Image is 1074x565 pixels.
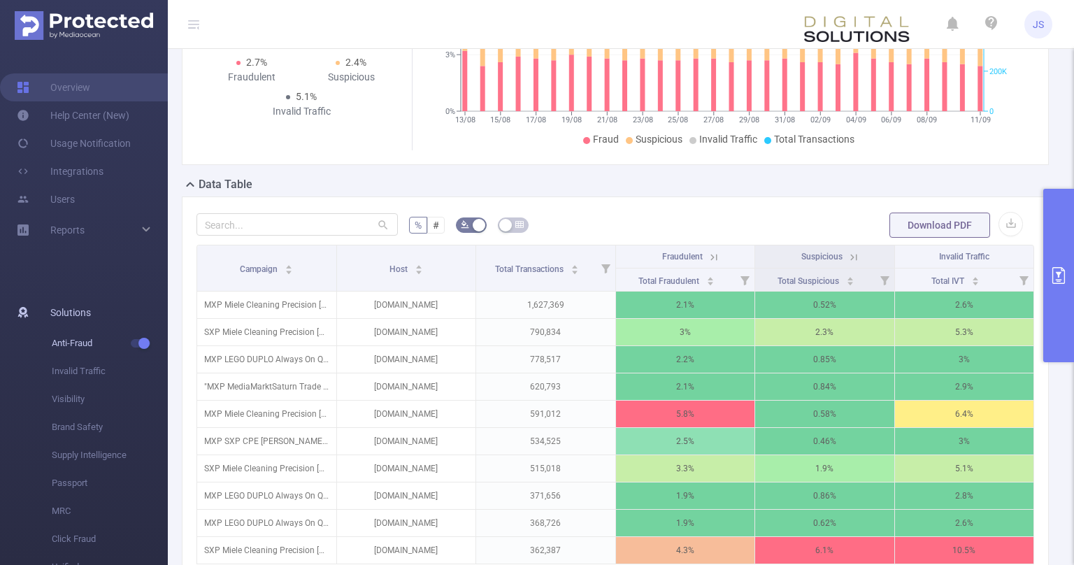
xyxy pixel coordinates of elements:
p: MXP LEGO DUPLO Always On Q2 - Q3 2025 [280082] [197,482,336,509]
p: 0.84% [755,373,894,400]
i: icon: caret-up [706,275,714,279]
tspan: 13/08 [454,115,475,124]
p: MXP Miele Cleaning Precision [DATE]-[DATE] [284045] [197,401,336,427]
p: 2.5% [616,428,755,455]
p: 6.1% [755,537,894,564]
tspan: 0 [989,107,994,116]
i: icon: caret-up [415,263,422,267]
p: 4.3% [616,537,755,564]
p: 0.46% [755,428,894,455]
p: [DOMAIN_NAME] [337,373,476,400]
tspan: 02/09 [810,115,830,124]
div: Sort [571,263,579,271]
tspan: 29/08 [739,115,759,124]
p: 3% [616,319,755,345]
div: Suspicious [301,70,401,85]
tspan: 0% [445,107,455,116]
span: Campaign [240,264,280,274]
p: 778,517 [476,346,615,373]
p: 371,656 [476,482,615,509]
span: Total Transactions [495,264,566,274]
span: % [415,220,422,231]
p: 5.1% [895,455,1034,482]
span: Supply Intelligence [52,441,168,469]
p: 0.86% [755,482,894,509]
p: 3.3% [616,455,755,482]
a: Integrations [17,157,103,185]
p: 2.6% [895,510,1034,536]
p: 368,726 [476,510,615,536]
p: 2.6% [895,292,1034,318]
p: 515,018 [476,455,615,482]
p: 3% [895,428,1034,455]
a: Usage Notification [17,129,131,157]
p: 2.3% [755,319,894,345]
a: Users [17,185,75,213]
tspan: 21/08 [596,115,617,124]
tspan: 04/09 [845,115,866,124]
tspan: 23/08 [632,115,652,124]
p: [DOMAIN_NAME] [337,428,476,455]
tspan: 08/09 [917,115,937,124]
tspan: 200K [989,67,1007,76]
p: 591,012 [476,401,615,427]
p: MXP LEGO DUPLO Always On Q2 - Q3 2025 [280082] [197,510,336,536]
p: [DOMAIN_NAME] [337,401,476,427]
tspan: 11/09 [970,115,990,124]
input: Search... [196,213,398,236]
i: icon: caret-down [571,269,578,273]
div: Sort [285,263,293,271]
i: icon: caret-down [971,280,979,284]
tspan: 27/08 [703,115,724,124]
span: JS [1033,10,1044,38]
span: Solutions [50,299,91,327]
span: MRC [52,497,168,525]
tspan: 25/08 [668,115,688,124]
p: 1.9% [755,455,894,482]
span: Invalid Traffic [52,357,168,385]
i: icon: caret-up [285,263,293,267]
span: Total Transactions [774,134,854,145]
p: 2.1% [616,373,755,400]
i: icon: table [515,220,524,229]
div: Sort [706,275,715,283]
i: icon: caret-down [285,269,293,273]
p: 0.62% [755,510,894,536]
i: icon: caret-up [571,263,578,267]
div: Invalid Traffic [252,104,351,119]
p: 534,525 [476,428,615,455]
i: icon: bg-colors [461,220,469,229]
div: Sort [846,275,854,283]
button: Download PDF [889,213,990,238]
p: 6.4% [895,401,1034,427]
p: 5.8% [616,401,755,427]
span: 2.7% [246,57,267,68]
p: 362,387 [476,537,615,564]
span: 2.4% [345,57,366,68]
p: 5.3% [895,319,1034,345]
span: Total Fraudulent [638,276,701,286]
span: # [433,220,439,231]
span: Reports [50,224,85,236]
p: MXP LEGO DUPLO Always On Q2 - Q3 2025 [280082] [197,346,336,373]
tspan: 31/08 [774,115,794,124]
div: Fraudulent [202,70,301,85]
p: [DOMAIN_NAME] [337,319,476,345]
a: Reports [50,216,85,244]
p: 0.58% [755,401,894,427]
p: MXP SXP CPE [PERSON_NAME] [PERSON_NAME] - Mounjaro Adipositas Flight 2 Q3 2025 Desktop_Mobile [28... [197,428,336,455]
i: Filter menu [596,245,615,291]
img: Protected Media [15,11,153,40]
p: "MXP MediaMarktSaturn Trade Mediamarkt JBL AO Q3 2025" [285977] [197,373,336,400]
i: icon: caret-down [706,280,714,284]
span: Invalid Traffic [699,134,757,145]
span: Host [389,264,410,274]
span: Suspicious [801,252,843,262]
a: Overview [17,73,90,101]
p: 0.85% [755,346,894,373]
p: 790,834 [476,319,615,345]
tspan: 17/08 [526,115,546,124]
i: Filter menu [735,269,754,291]
h2: Data Table [199,176,252,193]
p: SXP Miele Cleaning Precision [DATE]-[DATE] [284049] [197,537,336,564]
